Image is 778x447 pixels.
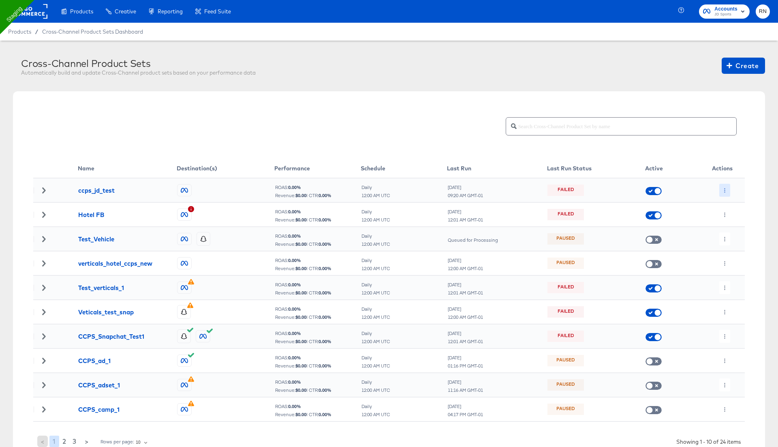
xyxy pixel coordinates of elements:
[115,8,136,15] span: Creative
[288,184,301,190] b: 0.00 %
[517,114,736,132] input: Search Cross-Channel Product Set by name
[34,236,54,242] div: Toggle Row Expanded
[558,284,574,291] div: Failed
[275,379,360,385] div: ROAS:
[361,159,447,178] th: Schedule
[295,217,306,223] b: $ 0.00
[204,8,231,15] span: Feed Suite
[295,363,306,369] b: $ 0.00
[34,358,54,363] div: Toggle Row Expanded
[318,363,331,369] b: 0.00 %
[100,439,134,445] div: Rows per page:
[275,233,360,239] div: ROAS:
[447,193,483,198] div: 09:20 AM GMT-01
[275,282,360,288] div: ROAS:
[275,404,360,409] div: ROAS:
[361,209,391,215] div: Daily
[759,7,767,16] span: RN
[34,260,54,266] div: Toggle Row Expanded
[547,159,645,178] th: Last Run Status
[558,308,574,316] div: Failed
[73,436,76,447] span: 3
[78,381,120,389] div: CCPS_adset_1
[34,212,54,217] div: Toggle Row Expanded
[676,438,741,446] div: Showing 1 - 10 of 24 items
[558,211,574,218] div: Failed
[700,159,745,178] th: Actions
[361,355,391,361] div: Daily
[275,355,360,361] div: ROAS:
[288,233,301,239] b: 0.00 %
[361,233,391,239] div: Daily
[318,411,331,417] b: 0.00 %
[275,217,360,223] div: Revenue: | CTR:
[722,58,765,74] button: Create
[756,4,770,19] button: RN
[288,330,301,336] b: 0.00 %
[447,266,483,271] div: 12:00 AM GMT-01
[288,403,301,409] b: 0.00 %
[85,436,89,447] span: >
[288,355,301,361] b: 0.00 %
[361,314,391,320] div: 12:00 AM UTC
[34,406,54,412] div: Toggle Row Expanded
[361,258,391,263] div: Daily
[295,411,306,417] b: $ 0.00
[447,387,483,393] div: 11:16 AM GMT-01
[447,331,483,336] div: [DATE]
[447,363,483,369] div: 01:16 PM GMT-01
[361,290,391,296] div: 12:00 AM UTC
[447,217,483,223] div: 12:01 AM GMT-01
[78,159,176,178] th: Name
[275,290,360,296] div: Revenue: | CTR:
[447,306,483,312] div: [DATE]
[447,237,498,243] div: Queued for Processing
[78,186,115,195] div: ccps_jd_test
[447,355,483,361] div: [DATE]
[31,28,42,35] span: /
[295,387,306,393] b: $ 0.00
[34,309,54,315] div: Toggle Row Expanded
[361,339,391,344] div: 12:00 AM UTC
[34,187,54,193] div: Toggle Row Expanded
[34,382,54,388] div: Toggle Row Expanded
[361,387,391,393] div: 12:00 AM UTC
[318,338,331,344] b: 0.00 %
[62,436,66,447] span: 2
[42,28,143,35] a: Cross-Channel Product Sets Dashboard
[295,265,306,271] b: $ 0.00
[81,436,92,447] button: >
[556,357,575,364] div: Paused
[295,314,306,320] b: $ 0.00
[78,259,152,268] div: verticals_hotel_ccps_new
[699,4,750,19] button: AccountsJD Sports
[556,381,575,389] div: Paused
[275,412,360,417] div: Revenue: | CTR:
[361,379,391,385] div: Daily
[447,290,483,296] div: 12:01 AM GMT-01
[275,339,360,344] div: Revenue: | CTR:
[274,159,361,178] th: Performance
[318,290,331,296] b: 0.00 %
[447,209,483,215] div: [DATE]
[275,193,360,198] div: Revenue: | CTR:
[78,405,120,414] div: CCPS_camp_1
[318,265,331,271] b: 0.00 %
[447,404,483,409] div: [DATE]
[53,436,56,447] span: 1
[295,290,306,296] b: $ 0.00
[714,5,737,13] span: Accounts
[70,8,93,15] span: Products
[361,217,391,223] div: 12:00 AM UTC
[275,209,360,215] div: ROAS:
[275,314,360,320] div: Revenue: | CTR:
[69,436,79,447] button: 3
[288,282,301,288] b: 0.00 %
[21,58,256,69] div: Cross-Channel Product Sets
[295,241,306,247] b: $ 0.00
[78,235,114,243] div: Test_Vehicle
[318,217,331,223] b: 0.00 %
[556,260,575,267] div: Paused
[318,241,331,247] b: 0.00 %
